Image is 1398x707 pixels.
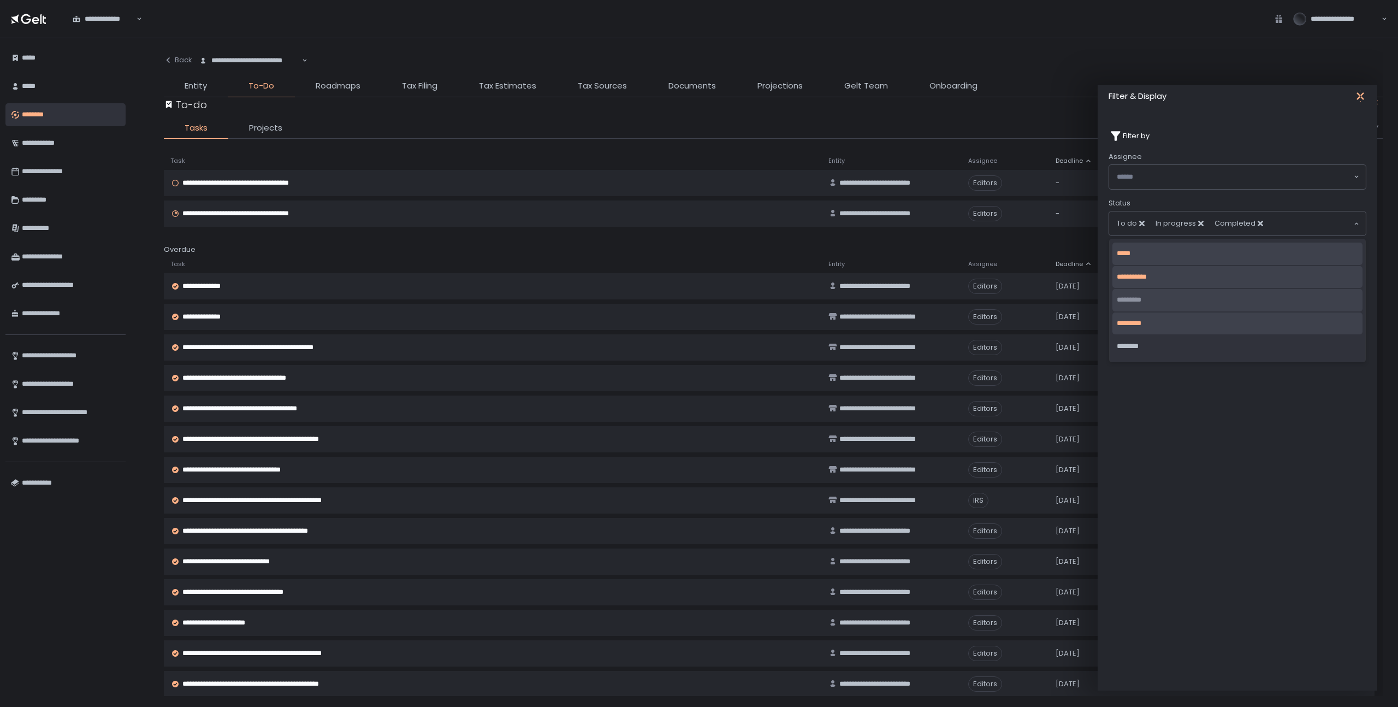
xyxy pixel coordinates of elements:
div: Back [164,55,192,65]
button: Deselect In progress [1198,221,1204,226]
span: In progress [1156,218,1215,229]
h2: Filter & Display [1109,90,1166,103]
div: Search for option [66,8,142,31]
button: Deselect Completed [1258,221,1263,226]
div: Filter by [1109,129,1235,143]
div: Search for option [1109,165,1366,189]
input: Search for option [300,55,301,66]
div: Search for option [192,49,307,72]
div: Search for option [1109,211,1366,235]
span: Completed [1215,218,1274,229]
button: Back [164,49,192,71]
span: To do [1117,218,1156,229]
button: Deselect To do [1139,221,1145,226]
input: Search for option [1117,172,1353,182]
span: Assignee [1109,152,1142,162]
button: Reset to default [1109,254,1366,263]
input: Search for option [1274,218,1353,229]
span: Status [1109,198,1130,208]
